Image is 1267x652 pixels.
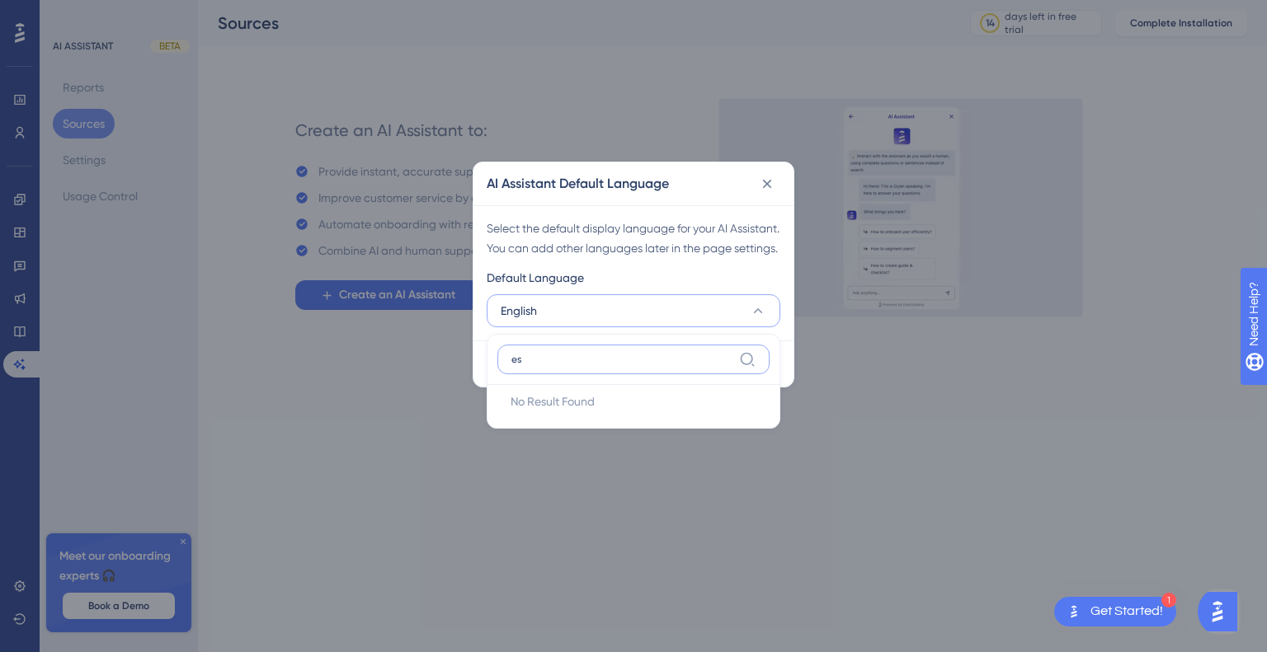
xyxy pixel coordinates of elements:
div: Select the default display language for your AI Assistant. You can add other languages later in t... [487,218,780,258]
span: No Result Found [511,392,595,411]
img: launcher-image-alternative-text [1064,602,1084,622]
div: Get Started! [1090,603,1163,621]
h2: AI Assistant Default Language [487,174,669,194]
span: Need Help? [39,4,103,24]
span: English [501,301,537,321]
input: Search... [511,353,732,366]
span: Default Language [487,268,584,288]
div: Open Get Started! checklist, remaining modules: 1 [1054,597,1176,626]
iframe: UserGuiding AI Assistant Launcher [1198,587,1247,636]
div: 1 [1161,593,1176,607]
